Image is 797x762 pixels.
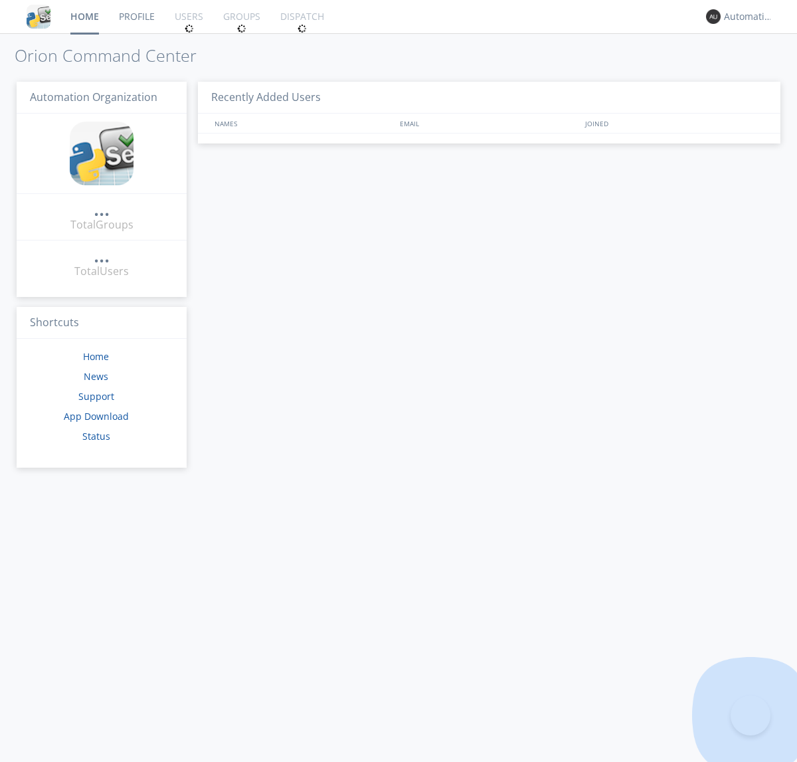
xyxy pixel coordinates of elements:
[70,217,133,233] div: Total Groups
[582,114,768,133] div: JOINED
[78,390,114,403] a: Support
[198,82,780,114] h3: Recently Added Users
[397,114,582,133] div: EMAIL
[185,24,194,33] img: spin.svg
[84,370,108,383] a: News
[70,122,133,185] img: cddb5a64eb264b2086981ab96f4c1ba7
[17,307,187,339] h3: Shortcuts
[83,350,109,363] a: Home
[74,264,129,279] div: Total Users
[94,248,110,262] div: ...
[94,202,110,217] a: ...
[731,696,770,735] iframe: Toggle Customer Support
[27,5,50,29] img: cddb5a64eb264b2086981ab96f4c1ba7
[724,10,774,23] div: Automation+atlas0029
[30,90,157,104] span: Automation Organization
[64,410,129,423] a: App Download
[706,9,721,24] img: 373638.png
[94,202,110,215] div: ...
[82,430,110,442] a: Status
[237,24,246,33] img: spin.svg
[211,114,393,133] div: NAMES
[94,248,110,264] a: ...
[298,24,307,33] img: spin.svg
